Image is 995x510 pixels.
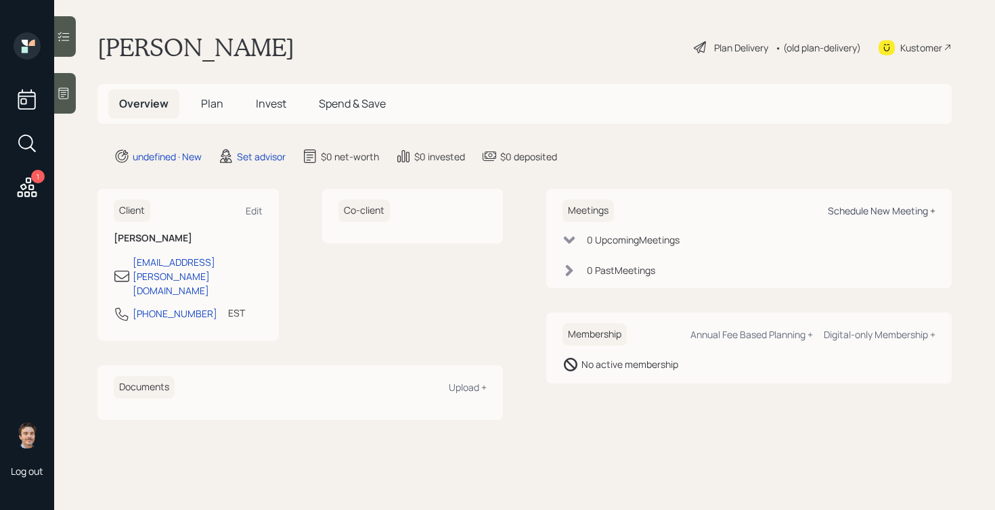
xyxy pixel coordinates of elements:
[114,200,150,222] h6: Client
[237,149,286,164] div: Set advisor
[201,96,223,111] span: Plan
[828,204,935,217] div: Schedule New Meeting +
[246,204,263,217] div: Edit
[581,357,678,371] div: No active membership
[775,41,861,55] div: • (old plan-delivery)
[824,328,935,341] div: Digital-only Membership +
[338,200,390,222] h6: Co-client
[31,170,45,183] div: 1
[133,255,263,298] div: [EMAIL_ADDRESS][PERSON_NAME][DOMAIN_NAME]
[133,149,202,164] div: undefined · New
[319,96,386,111] span: Spend & Save
[133,306,217,321] div: [PHONE_NUMBER]
[500,149,557,164] div: $0 deposited
[114,233,263,244] h6: [PERSON_NAME]
[14,421,41,448] img: robby-grisanti-headshot.png
[114,376,175,398] h6: Documents
[587,263,655,277] div: 0 Past Meeting s
[97,32,294,62] h1: [PERSON_NAME]
[714,41,768,55] div: Plan Delivery
[414,149,465,164] div: $0 invested
[321,149,379,164] div: $0 net-worth
[256,96,286,111] span: Invest
[587,233,680,247] div: 0 Upcoming Meeting s
[690,328,813,341] div: Annual Fee Based Planning +
[900,41,942,55] div: Kustomer
[228,306,245,320] div: EST
[11,465,43,478] div: Log out
[119,96,169,111] span: Overview
[562,323,627,346] h6: Membership
[562,200,614,222] h6: Meetings
[449,381,487,394] div: Upload +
